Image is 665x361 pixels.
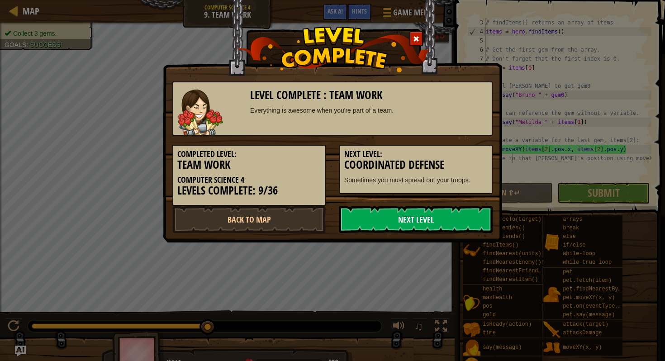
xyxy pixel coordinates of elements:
a: Back to Map [172,206,326,233]
h3: Level Complete : Team Work [250,89,488,101]
img: guardian.png [178,90,223,135]
h3: Coordinated Defense [344,159,488,171]
p: Sometimes you must spread out your troops. [344,176,488,185]
h3: Levels Complete: 9/36 [177,185,321,197]
h5: Computer Science 4 [177,176,321,185]
div: Everything is awesome when you're part of a team. [250,106,488,115]
h3: Team Work [177,159,321,171]
h5: Completed Level: [177,150,321,159]
img: level_complete.png [236,27,430,72]
h5: Next Level: [344,150,488,159]
a: Next Level [339,206,493,233]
